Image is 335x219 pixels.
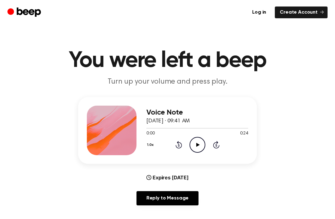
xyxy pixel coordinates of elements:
span: 0:00 [146,130,154,137]
button: 1.0x [146,140,156,150]
span: [DATE] · 09:41 AM [146,118,190,124]
a: Log in [247,7,271,18]
h1: You were left a beep [9,50,326,72]
h3: Voice Note [146,108,248,117]
a: Beep [7,7,42,19]
span: 0:24 [240,130,248,137]
a: Create Account [275,7,328,18]
p: Turn up your volume and press play. [48,77,287,87]
div: Expires [DATE] [146,174,189,181]
a: Reply to Message [136,191,199,205]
